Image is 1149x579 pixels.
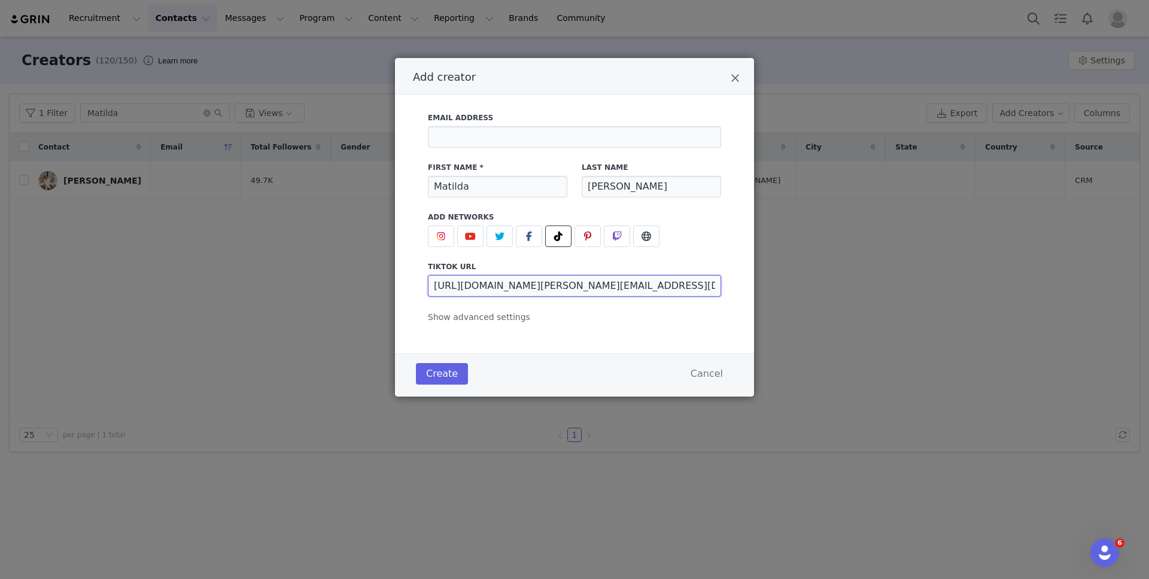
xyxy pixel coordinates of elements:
label: Email Address [428,112,721,123]
span: 6 [1115,538,1124,548]
button: Close [731,72,740,87]
iframe: Intercom live chat [1090,538,1119,567]
label: Last Name [582,162,721,173]
label: tiktok URL [428,261,721,272]
button: Cancel [680,363,733,385]
span: Add creator [413,71,476,83]
span: Show advanced settings [428,312,530,322]
img: instagram.svg [436,231,446,241]
button: Create [416,363,468,385]
div: Add creator [395,58,754,397]
label: First Name * [428,162,567,173]
label: Add Networks [428,212,721,223]
input: https://www.tiktok.com/@username [428,275,721,297]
